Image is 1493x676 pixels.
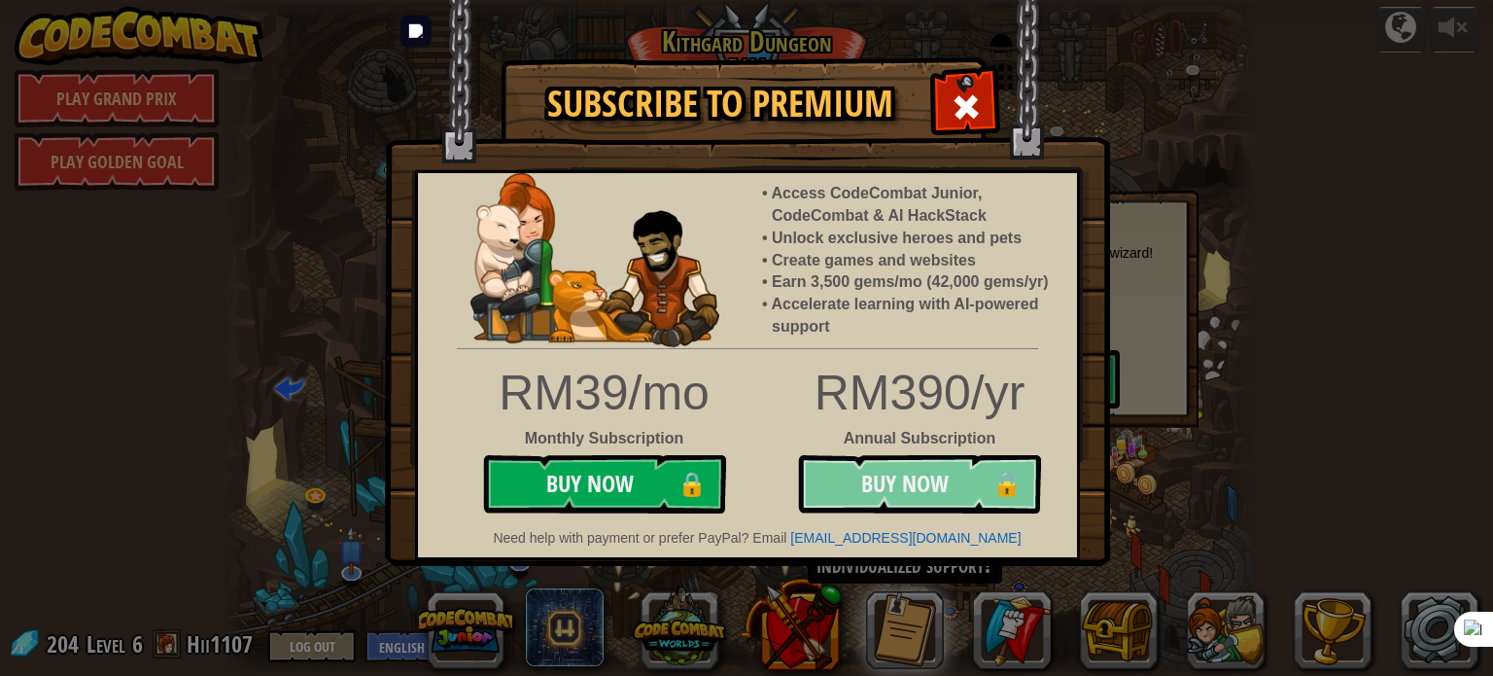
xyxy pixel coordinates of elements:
[772,183,1058,228] li: Access CodeCombat Junior, CodeCombat & AI HackStack
[772,250,1058,272] li: Create games and websites
[772,294,1058,338] li: Accelerate learning with AI-powered support
[772,271,1058,294] li: Earn 3,500 gems/mo (42,000 gems/yr)
[475,359,733,428] div: RM39/mo
[493,530,786,546] span: Need help with payment or prefer PayPal? Email
[772,228,1058,250] li: Unlock exclusive heroes and pets
[403,359,1092,428] div: RM390/yr
[470,173,719,347] img: anya-and-nando-pet.webp
[790,530,1021,546] a: [EMAIL_ADDRESS][DOMAIN_NAME]
[475,428,733,450] div: Monthly Subscription
[403,428,1092,450] div: Annual Subscription
[483,455,726,514] button: Buy Now🔒
[521,84,920,125] h1: Subscribe to Premium
[798,455,1041,514] button: Buy Now🔒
